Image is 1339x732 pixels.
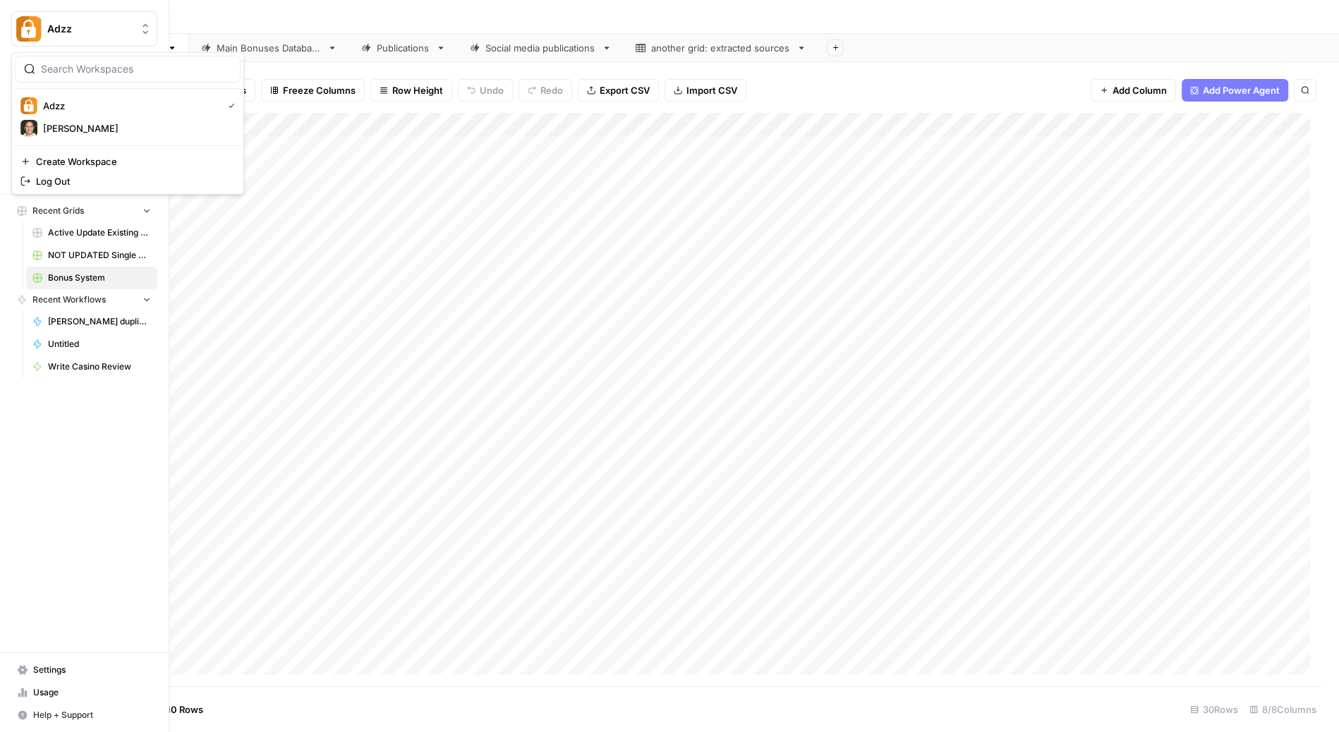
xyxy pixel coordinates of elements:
span: Add Column [1113,83,1167,97]
span: Row Height [392,83,443,97]
span: Help + Support [33,709,151,721]
span: Add Power Agent [1203,83,1280,97]
div: Main Bonuses Database [217,41,322,55]
span: Log Out [36,174,229,188]
a: Publications [349,34,458,62]
a: Create Workspace [15,152,241,171]
div: Publications [377,41,430,55]
input: Search Workspaces [41,62,231,76]
span: Import CSV [686,83,737,97]
div: another grid: extracted sources [651,41,791,55]
button: Add Power Agent [1182,79,1288,102]
a: Main Bonuses Database [189,34,349,62]
span: Adzz [43,99,217,113]
img: Annie Logo [20,120,37,137]
button: Help + Support [11,704,157,726]
button: Redo [519,79,572,102]
button: Add Column [1091,79,1176,102]
span: Create Workspace [36,154,229,169]
span: Recent Grids [32,205,84,217]
img: Adzz Logo [16,16,42,42]
span: Recent Workflows [32,293,106,306]
a: Settings [11,659,157,681]
a: Log Out [15,171,241,191]
a: Usage [11,681,157,704]
button: Undo [458,79,513,102]
a: [PERSON_NAME] duplicate check CRM [26,310,157,333]
div: Social media publications [485,41,596,55]
button: Freeze Columns [261,79,365,102]
button: Recent Workflows [11,289,157,310]
a: Write Casino Review [26,355,157,378]
button: Row Height [370,79,452,102]
button: Workspace: Adzz [11,11,157,47]
div: Workspace: Adzz [11,52,244,195]
div: 30 Rows [1184,698,1244,721]
span: Export CSV [600,83,650,97]
a: Untitled [26,333,157,355]
a: Bonus System [26,267,157,289]
a: Social media publications [458,34,624,62]
span: Write Casino Review [48,360,151,373]
span: Undo [480,83,504,97]
span: Untitled [48,338,151,350]
div: 8/8 Columns [1244,698,1322,721]
span: Freeze Columns [283,83,356,97]
span: Redo [540,83,563,97]
img: Adzz Logo [20,97,37,114]
span: Adzz [47,22,133,36]
a: Active Update Existing Post [26,221,157,244]
span: [PERSON_NAME] duplicate check CRM [48,315,151,328]
button: Recent Grids [11,200,157,221]
span: Settings [33,664,151,676]
span: Add 10 Rows [147,702,203,716]
span: Active Update Existing Post [48,226,151,239]
span: Bonus System [48,272,151,284]
button: Import CSV [665,79,746,102]
span: Usage [33,686,151,699]
a: another grid: extracted sources [624,34,818,62]
a: NOT UPDATED Single Bonus Creation [26,244,157,267]
span: NOT UPDATED Single Bonus Creation [48,249,151,262]
button: Export CSV [578,79,659,102]
span: [PERSON_NAME] [43,121,229,135]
